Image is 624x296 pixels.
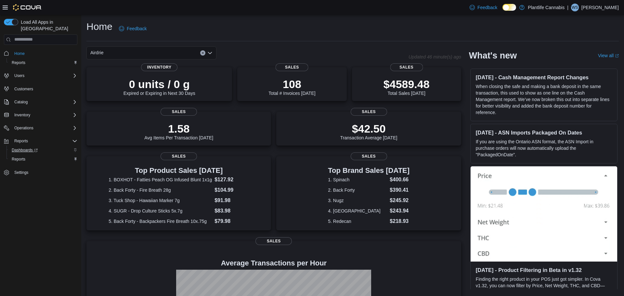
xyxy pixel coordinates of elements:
span: Sales [161,108,197,116]
a: Reports [9,59,28,67]
dt: 2. Back Forty - Fire Breath 28g [109,187,212,193]
dd: $245.92 [390,197,409,204]
button: Home [1,49,80,58]
div: Wyatt Seitz [571,4,579,11]
button: Reports [6,155,80,164]
dd: $104.99 [214,186,249,194]
span: Sales [255,237,292,245]
svg: External link [615,54,619,58]
a: Feedback [467,1,500,14]
p: 108 [268,78,315,91]
span: Sales [351,108,387,116]
dt: 3. Tuck Shop - Hawaiian Marker 7g [109,197,212,204]
p: [PERSON_NAME] [581,4,619,11]
span: Users [12,72,77,80]
button: Users [1,71,80,80]
dt: 5. Redecan [328,218,387,225]
dd: $243.94 [390,207,409,215]
dt: 3. Nugz [328,197,387,204]
div: Total # Invoices [DATE] [268,78,315,96]
span: Sales [351,152,387,160]
span: Reports [9,155,77,163]
dt: 4. SUGR - Drop Culture Sticks 5x.7g [109,208,212,214]
h4: Average Transactions per Hour [92,259,456,267]
button: Inventory [12,111,33,119]
span: Customers [12,85,77,93]
h1: Home [86,20,112,33]
dd: $91.98 [214,197,249,204]
dt: 4. [GEOGRAPHIC_DATA] [328,208,387,214]
a: Settings [12,169,31,176]
p: If you are using the Ontario ASN format, the ASN Import in purchase orders will now automatically... [476,138,612,158]
span: Feedback [477,4,497,11]
span: Catalog [12,98,77,106]
dt: 1. BOXHOT - Fatties Peach OG Infused Blunt 1x1g [109,176,212,183]
button: Inventory [1,110,80,120]
span: WS [572,4,578,11]
h3: Top Brand Sales [DATE] [328,167,409,174]
button: Operations [12,124,36,132]
span: Reports [12,137,77,145]
h3: [DATE] - Cash Management Report Changes [476,74,612,81]
span: Home [12,49,77,58]
button: Operations [1,123,80,133]
button: Reports [12,137,31,145]
p: Updated 46 minute(s) ago [409,54,461,59]
span: Reports [12,157,25,162]
button: Settings [1,168,80,177]
span: Operations [14,125,33,131]
span: Users [14,73,24,78]
button: Catalog [1,97,80,107]
dd: $127.92 [214,176,249,184]
h2: What's new [469,50,517,61]
h3: Top Product Sales [DATE] [109,167,249,174]
span: Settings [12,168,77,176]
span: Home [14,51,25,56]
p: When closing the safe and making a bank deposit in the same transaction, this used to show as one... [476,83,612,116]
span: Reports [9,59,77,67]
div: Avg Items Per Transaction [DATE] [144,122,213,140]
span: Sales [161,152,197,160]
input: Dark Mode [502,4,516,11]
dd: $390.41 [390,186,409,194]
a: View allExternal link [598,53,619,58]
span: Inventory [12,111,77,119]
button: Open list of options [207,50,213,56]
span: Airdrie [90,49,103,57]
span: Reports [14,138,28,144]
button: Clear input [200,50,205,56]
dd: $400.66 [390,176,409,184]
p: Plantlife Cannabis [528,4,565,11]
span: Sales [390,63,423,71]
button: Reports [6,58,80,67]
div: Transaction Average [DATE] [340,122,397,140]
dd: $218.93 [390,217,409,225]
p: $4589.48 [383,78,430,91]
div: Total Sales [DATE] [383,78,430,96]
p: | [567,4,568,11]
h3: [DATE] - Product Filtering in Beta in v1.32 [476,267,612,273]
span: Dashboards [9,146,77,154]
a: Dashboards [9,146,40,154]
dt: 5. Back Forty - Backpackers Fire Breath 10x.75g [109,218,212,225]
button: Users [12,72,27,80]
span: Operations [12,124,77,132]
a: Dashboards [6,146,80,155]
span: Inventory [14,112,30,118]
button: Reports [1,136,80,146]
a: Reports [9,155,28,163]
button: Customers [1,84,80,94]
span: Feedback [127,25,147,32]
nav: Complex example [4,46,77,194]
img: Cova [13,4,42,11]
dd: $83.98 [214,207,249,215]
p: 1.58 [144,122,213,135]
a: Feedback [116,22,149,35]
span: Inventory [141,63,177,71]
span: Sales [276,63,308,71]
a: Customers [12,85,36,93]
dt: 2. Back Forty [328,187,387,193]
p: $42.50 [340,122,397,135]
h3: [DATE] - ASN Imports Packaged On Dates [476,129,612,136]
